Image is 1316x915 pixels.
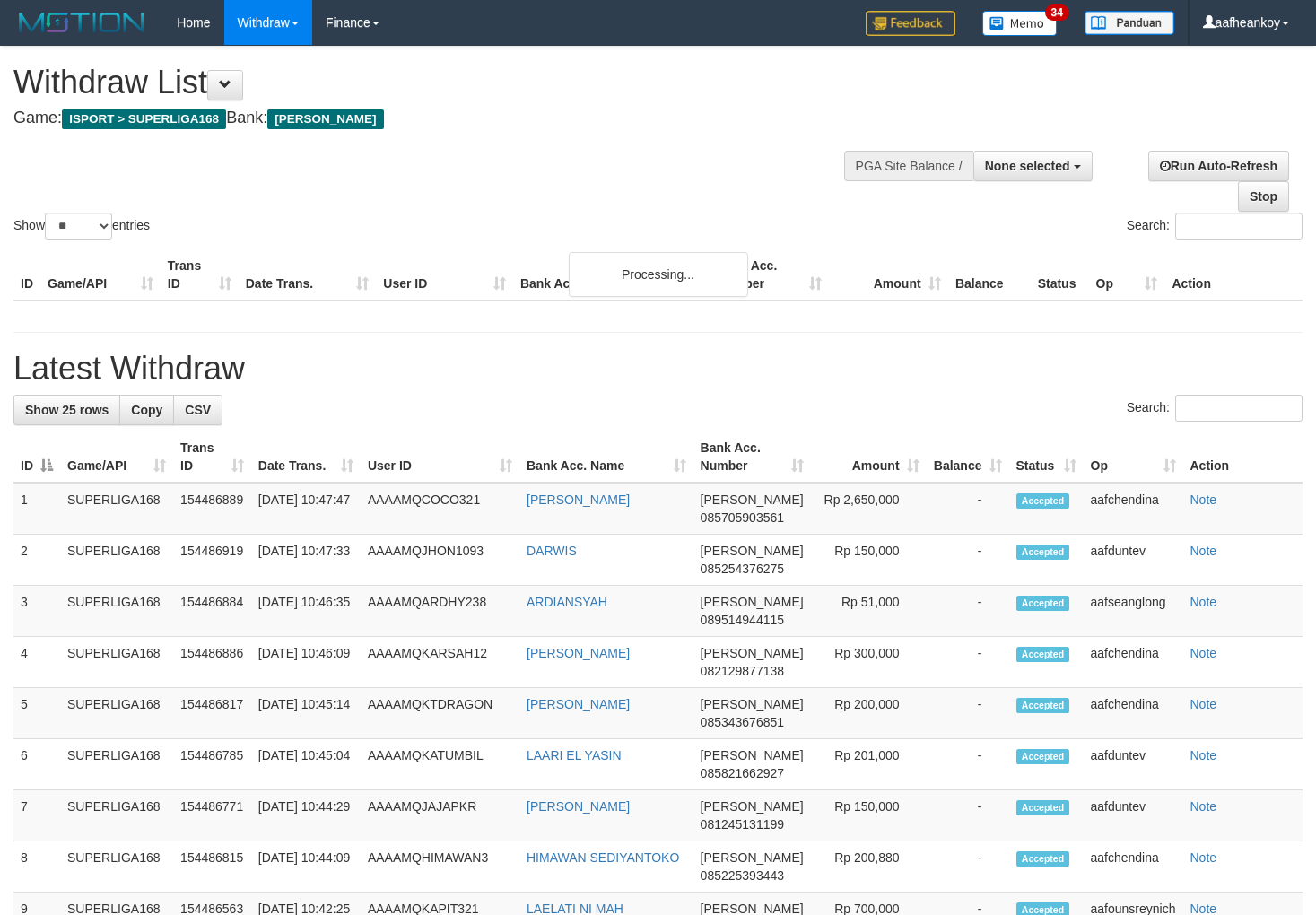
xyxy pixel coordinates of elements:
[1238,181,1289,212] a: Stop
[927,637,1009,688] td: -
[1045,4,1069,21] span: 34
[361,790,519,841] td: AAAAMQJAJAPKR
[361,535,519,586] td: AAAAMQJHON1093
[1089,249,1165,301] th: Op
[1084,637,1183,688] td: aafchendina
[13,483,60,535] td: 1
[13,109,859,127] h4: Game: Bank:
[701,697,804,711] span: [PERSON_NAME]
[701,817,784,832] span: Copy 081245131199 to clipboard
[173,841,251,893] td: 154486815
[173,395,222,425] a: CSV
[251,688,361,739] td: [DATE] 10:45:14
[361,431,519,483] th: User ID: activate to sort column ascending
[829,249,948,301] th: Amount
[927,586,1009,637] td: -
[361,483,519,535] td: AAAAMQCOCO321
[173,688,251,739] td: 154486817
[60,586,173,637] td: SUPERLIGA168
[811,431,927,483] th: Amount: activate to sort column ascending
[927,688,1009,739] td: -
[527,799,630,814] a: [PERSON_NAME]
[701,492,804,507] span: [PERSON_NAME]
[527,850,679,865] a: HIMAWAN SEDIYANTOKO
[1016,545,1070,560] span: Accepted
[60,841,173,893] td: SUPERLIGA168
[131,403,162,417] span: Copy
[1190,544,1217,558] a: Note
[927,841,1009,893] td: -
[811,586,927,637] td: Rp 51,000
[1190,492,1217,507] a: Note
[927,739,1009,790] td: -
[1016,698,1070,713] span: Accepted
[251,483,361,535] td: [DATE] 10:47:47
[251,790,361,841] td: [DATE] 10:44:29
[701,766,784,780] span: Copy 085821662927 to clipboard
[376,249,513,301] th: User ID
[251,535,361,586] td: [DATE] 10:47:33
[948,249,1031,301] th: Balance
[361,586,519,637] td: AAAAMQARDHY238
[60,739,173,790] td: SUPERLIGA168
[527,748,622,762] a: LAARI EL YASIN
[173,739,251,790] td: 154486785
[13,65,859,100] h1: Withdraw List
[251,841,361,893] td: [DATE] 10:44:09
[1175,213,1303,240] input: Search:
[173,586,251,637] td: 154486884
[973,151,1093,181] button: None selected
[1148,151,1289,181] a: Run Auto-Refresh
[1084,483,1183,535] td: aafchendina
[361,637,519,688] td: AAAAMQKARSAH12
[361,841,519,893] td: AAAAMQHIMAWAN3
[173,790,251,841] td: 154486771
[811,637,927,688] td: Rp 300,000
[1084,535,1183,586] td: aafduntev
[13,249,40,301] th: ID
[13,586,60,637] td: 3
[1016,851,1070,867] span: Accepted
[1016,596,1070,611] span: Accepted
[13,213,150,240] label: Show entries
[1084,688,1183,739] td: aafchendina
[60,431,173,483] th: Game/API: activate to sort column ascending
[1085,11,1174,35] img: panduan.png
[1016,647,1070,662] span: Accepted
[1016,749,1070,764] span: Accepted
[173,535,251,586] td: 154486919
[569,252,748,297] div: Processing...
[927,431,1009,483] th: Balance: activate to sort column ascending
[60,790,173,841] td: SUPERLIGA168
[60,483,173,535] td: SUPERLIGA168
[527,492,630,507] a: [PERSON_NAME]
[701,595,804,609] span: [PERSON_NAME]
[1190,646,1217,660] a: Note
[1190,595,1217,609] a: Note
[811,483,927,535] td: Rp 2,650,000
[519,431,693,483] th: Bank Acc. Name: activate to sort column ascending
[701,510,784,525] span: Copy 085705903561 to clipboard
[361,688,519,739] td: AAAAMQKTDRAGON
[1127,213,1303,240] label: Search:
[701,646,804,660] span: [PERSON_NAME]
[701,664,784,678] span: Copy 082129877138 to clipboard
[701,544,804,558] span: [PERSON_NAME]
[701,868,784,883] span: Copy 085225393443 to clipboard
[1084,586,1183,637] td: aafseanglong
[811,739,927,790] td: Rp 201,000
[1164,249,1303,301] th: Action
[13,395,120,425] a: Show 25 rows
[13,688,60,739] td: 5
[251,637,361,688] td: [DATE] 10:46:09
[13,535,60,586] td: 2
[927,790,1009,841] td: -
[13,841,60,893] td: 8
[701,562,784,576] span: Copy 085254376275 to clipboard
[13,637,60,688] td: 4
[527,697,630,711] a: [PERSON_NAME]
[267,109,383,129] span: [PERSON_NAME]
[927,483,1009,535] td: -
[701,715,784,729] span: Copy 085343676851 to clipboard
[811,790,927,841] td: Rp 150,000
